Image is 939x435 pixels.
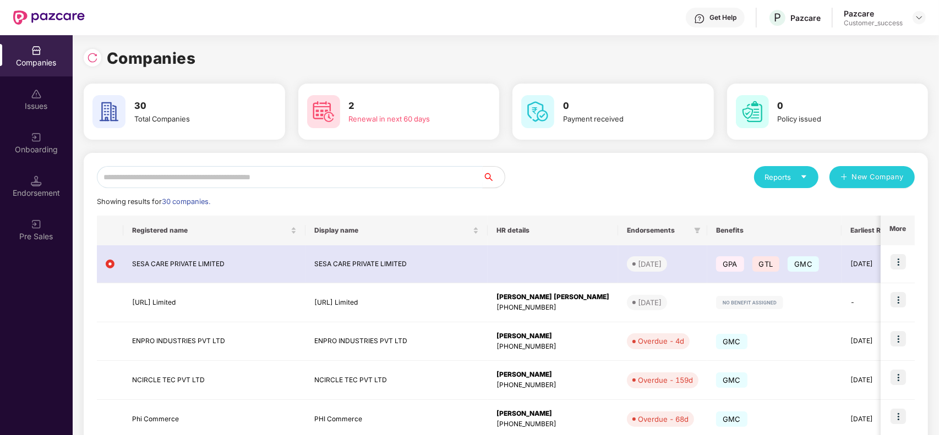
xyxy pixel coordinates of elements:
span: Display name [314,226,471,235]
div: Customer_success [844,19,903,27]
img: icon [891,331,906,346]
img: icon [891,292,906,307]
img: svg+xml;base64,PHN2ZyBpZD0iSGVscC0zMngzMiIgeG1sbnM9Imh0dHA6Ly93d3cudzMub3JnLzIwMDAvc3ZnIiB3aWR0aD... [694,13,705,24]
img: svg+xml;base64,PHN2ZyB3aWR0aD0iMjAiIGhlaWdodD0iMjAiIHZpZXdCb3g9IjAgMCAyMCAyMCIgZmlsbD0ibm9uZSIgeG... [31,132,42,143]
img: icon [891,254,906,269]
img: svg+xml;base64,PHN2ZyB3aWR0aD0iMjAiIGhlaWdodD0iMjAiIHZpZXdCb3g9IjAgMCAyMCAyMCIgZmlsbD0ibm9uZSIgeG... [31,219,42,230]
img: svg+xml;base64,PHN2ZyB3aWR0aD0iMTQuNSIgaGVpZ2h0PSIxNC41IiB2aWV3Qm94PSIwIDAgMTYgMTYiIGZpbGw9Im5vbm... [31,175,42,186]
th: Display name [305,216,488,245]
div: Pazcare [844,8,903,19]
span: Endorsements [627,226,690,235]
span: Registered name [132,226,288,235]
img: New Pazcare Logo [13,10,85,25]
img: svg+xml;base64,PHN2ZyBpZD0iSXNzdWVzX2Rpc2FibGVkIiB4bWxucz0iaHR0cDovL3d3dy53My5vcmcvMjAwMC9zdmciIH... [31,89,42,100]
span: P [774,11,781,24]
div: Pazcare [790,13,821,23]
img: svg+xml;base64,PHN2ZyBpZD0iRHJvcGRvd24tMzJ4MzIiIHhtbG5zPSJodHRwOi8vd3d3LnczLm9yZy8yMDAwL3N2ZyIgd2... [915,13,924,22]
th: More [881,216,915,245]
div: Get Help [709,13,736,22]
img: svg+xml;base64,PHN2ZyBpZD0iQ29tcGFuaWVzIiB4bWxucz0iaHR0cDovL3d3dy53My5vcmcvMjAwMC9zdmciIHdpZHRoPS... [31,45,42,56]
img: icon [891,409,906,424]
th: Registered name [123,216,305,245]
img: icon [891,370,906,385]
